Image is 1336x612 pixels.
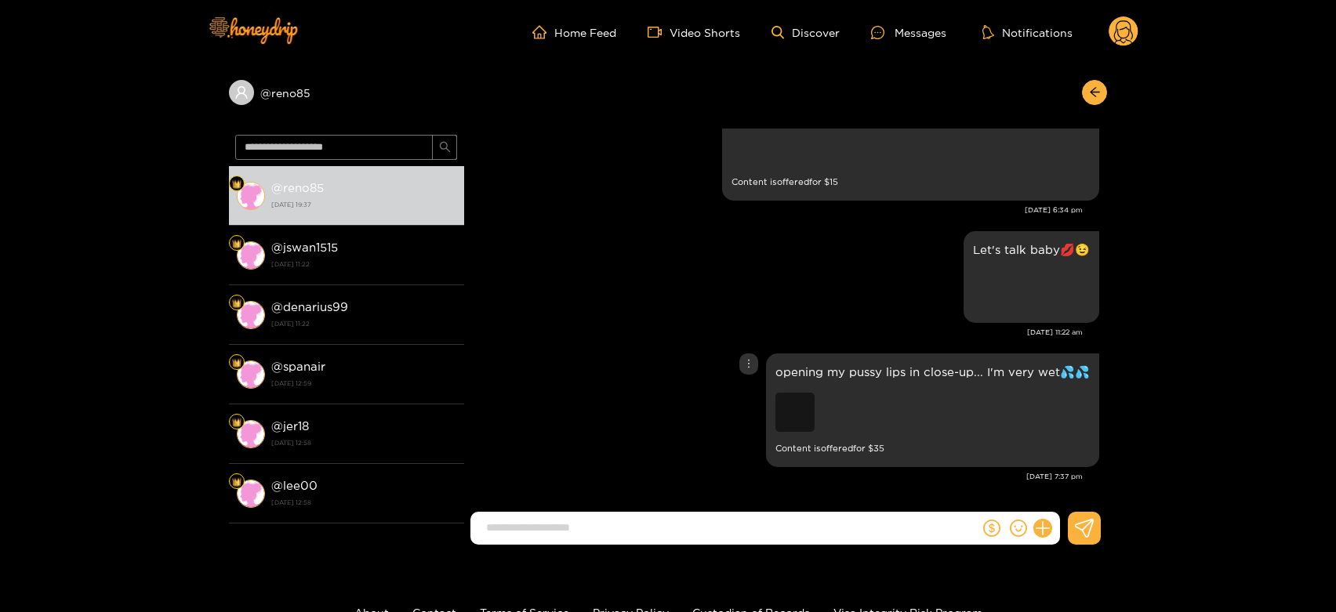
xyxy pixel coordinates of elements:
span: more [743,358,754,369]
span: user [234,85,249,100]
a: Video Shorts [648,25,740,39]
img: Fan Level [232,477,241,487]
img: conversation [237,480,265,508]
strong: @ reno85 [271,181,324,194]
span: search [439,141,451,154]
strong: [DATE] 11:22 [271,257,456,271]
span: dollar [983,520,1000,537]
strong: [DATE] 12:58 [271,436,456,450]
small: Content is offered for $ 35 [775,440,1090,458]
strong: @ spanair [271,360,325,373]
img: Fan Level [232,179,241,189]
a: Discover [771,26,840,39]
div: [DATE] 7:37 pm [472,471,1083,482]
img: conversation [237,241,265,270]
strong: @ lee00 [271,479,318,492]
strong: [DATE] 11:22 [271,317,456,331]
button: dollar [980,516,1004,540]
p: opening my pussy lips in close-up... I'm very wet💦💦 [775,363,1090,381]
span: video-camera [648,25,670,39]
span: smile [1010,520,1027,537]
strong: [DATE] 12:58 [271,495,456,509]
img: conversation [237,420,265,448]
strong: [DATE] 12:59 [271,376,456,390]
img: Fan Level [232,239,241,248]
button: arrow-left [1082,80,1107,105]
div: @reno85 [229,80,464,105]
strong: @ jer18 [271,419,309,433]
a: Home Feed [532,25,616,39]
img: conversation [237,182,265,210]
img: Fan Level [232,418,241,427]
strong: [DATE] 19:37 [271,197,456,212]
div: Sep. 18, 7:37 pm [766,353,1099,467]
div: [DATE] 11:22 am [472,327,1083,338]
strong: @ denarius99 [271,300,348,313]
div: Sep. 17, 6:34 pm [722,87,1099,201]
button: Notifications [978,24,1077,40]
div: Messages [871,24,946,42]
span: arrow-left [1089,86,1101,100]
img: conversation [237,301,265,329]
img: conversation [237,360,265,389]
p: Let's talk baby💋😉 [973,241,1090,259]
span: home [532,25,554,39]
small: Content is offered for $ 15 [732,173,1090,191]
img: Fan Level [232,299,241,308]
img: Fan Level [232,358,241,368]
button: search [432,135,457,160]
div: [DATE] 6:34 pm [472,205,1083,215]
strong: @ jswan1515 [271,241,338,254]
div: Sep. 18, 11:22 am [964,231,1099,323]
